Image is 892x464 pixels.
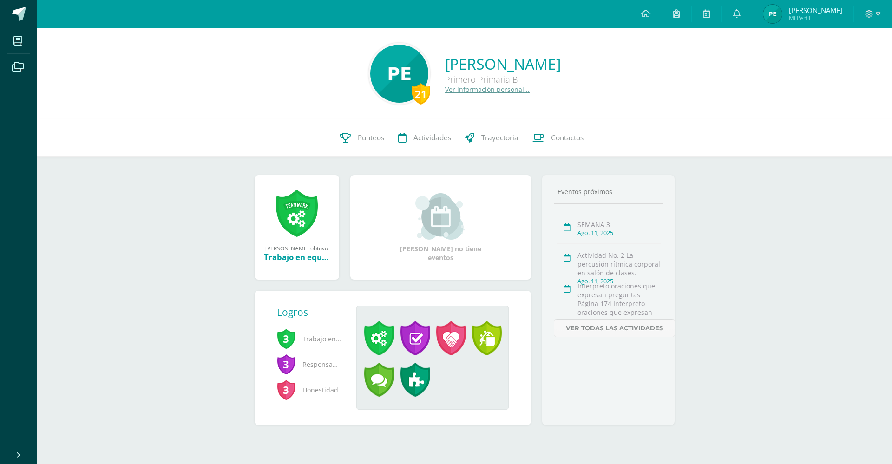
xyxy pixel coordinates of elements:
[412,83,430,105] div: 21
[551,133,584,143] span: Contactos
[277,352,342,377] span: Responsabilidad
[394,193,487,262] div: [PERSON_NAME] no tiene eventos
[445,54,561,74] a: [PERSON_NAME]
[789,6,842,15] span: [PERSON_NAME]
[277,306,349,319] div: Logros
[277,328,295,349] span: 3
[577,281,661,326] div: Interpreto oraciones que expresan preguntas Página 174 Interpreto oraciones que expresan asombro ...
[577,220,661,229] div: SEMANA 3
[333,119,391,157] a: Punteos
[358,133,384,143] span: Punteos
[415,193,466,240] img: event_small.png
[789,14,842,22] span: Mi Perfil
[554,187,663,196] div: Eventos próximos
[763,5,782,23] img: 23ec1711212fb13d506ed84399d281dc.png
[277,379,295,400] span: 3
[554,319,675,337] a: Ver todas las actividades
[525,119,590,157] a: Contactos
[391,119,458,157] a: Actividades
[264,244,330,252] div: [PERSON_NAME] obtuvo
[277,326,342,352] span: Trabajo en equipo
[370,45,428,103] img: 8d9fb575b8f6c6a1ec02a83d2367dec9.png
[577,229,661,237] div: Ago. 11, 2025
[577,251,661,277] div: Actividad No. 2 La percusión rítmica corporal en salón de clases.
[277,377,342,403] span: Honestidad
[413,133,451,143] span: Actividades
[458,119,525,157] a: Trayectoria
[277,353,295,375] span: 3
[481,133,518,143] span: Trayectoria
[264,252,330,262] div: Trabajo en equipo
[445,74,561,85] div: Primero Primaria B
[445,85,530,94] a: Ver información personal...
